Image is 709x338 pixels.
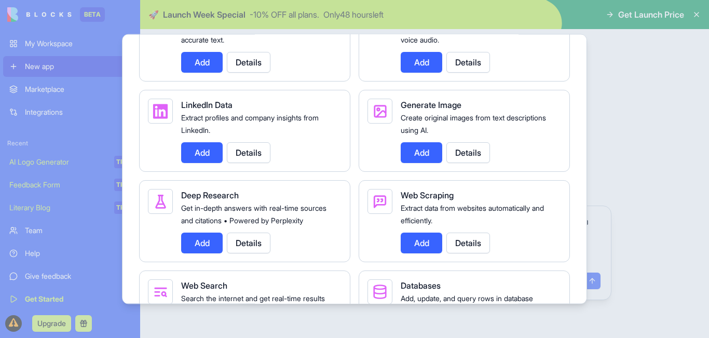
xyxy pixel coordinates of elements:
button: Add [181,232,223,253]
span: LinkedIn Data [181,99,233,110]
span: Generate Image [401,99,461,110]
button: Details [446,51,490,72]
span: Transform written text into natural-sounding voice audio. [401,22,543,44]
span: Search the internet and get real-time results automatically • Powered by Tavily [181,293,325,315]
button: Add [401,232,442,253]
span: Databases [401,280,441,290]
button: Details [227,51,270,72]
button: Add [181,51,223,72]
button: Details [227,142,270,163]
button: Add [181,142,223,163]
span: Web Search [181,280,227,290]
span: Deep Research [181,190,239,200]
button: Details [446,142,490,163]
button: Details [227,232,270,253]
span: Web Scraping [401,190,454,200]
span: Add, update, and query rows in database tables. [401,293,533,315]
button: Add [401,51,442,72]
span: Convert audio and voice recordings into accurate text. [181,22,311,44]
button: Details [446,232,490,253]
span: Extract profiles and company insights from LinkedIn. [181,113,319,134]
button: Add [401,142,442,163]
span: Create original images from text descriptions using AI. [401,113,546,134]
span: Get in-depth answers with real-time sources and citations • Powered by Perplexity [181,203,326,224]
span: Extract data from websites automatically and efficiently. [401,203,544,224]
